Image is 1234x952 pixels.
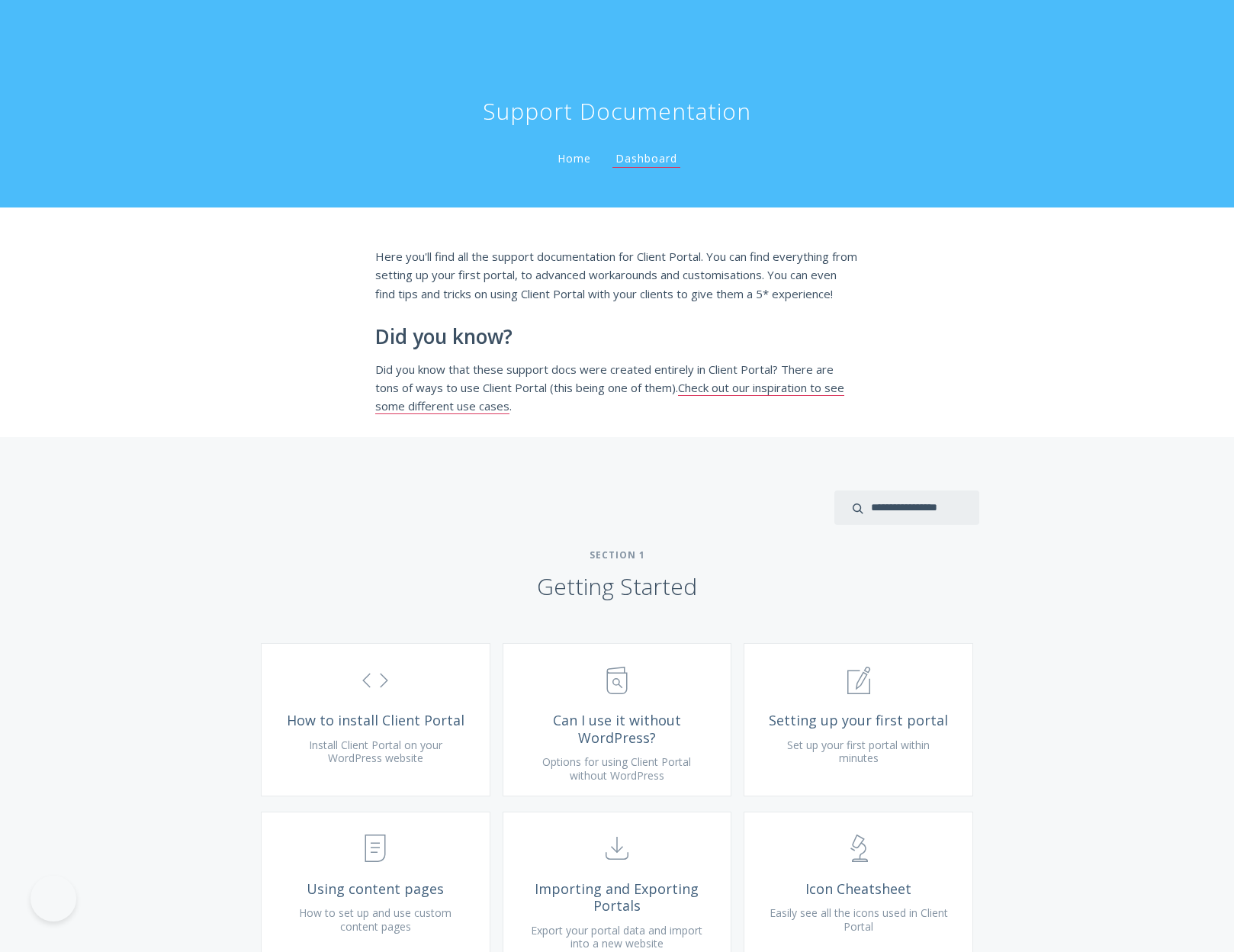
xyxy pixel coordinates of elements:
[483,96,751,127] h1: Support Documentation
[744,643,973,796] a: Setting up your first portal Set up your first portal within minutes
[612,151,680,168] a: Dashboard
[31,876,76,921] iframe: Toggle Customer Support
[770,905,948,934] span: Easily see all the icons used in Client Portal
[834,490,979,525] input: search input
[526,712,709,746] span: Can I use it without WordPress?
[526,880,709,915] span: Importing and Exporting Portals
[767,880,950,898] span: Icon Cheatsheet
[284,880,467,898] span: Using content pages
[554,151,594,166] a: Home
[375,360,859,416] p: Did you know that these support docs were created entirely in Client Portal? There are tons of wa...
[531,923,702,951] span: Export your portal data and import into a new website
[284,712,467,729] span: How to install Client Portal
[375,326,859,349] h2: Did you know?
[309,738,442,766] span: Install Client Portal on your WordPress website
[299,905,452,934] span: How to set up and use custom content pages
[375,247,859,303] p: Here you'll find all the support documentation for Client Portal. You can find everything from se...
[767,712,950,729] span: Setting up your first portal
[542,754,691,783] span: Options for using Client Portal without WordPress
[261,643,490,796] a: How to install Client Portal Install Client Portal on your WordPress website
[503,643,732,796] a: Can I use it without WordPress? Options for using Client Portal without WordPress
[787,738,930,766] span: Set up your first portal within minutes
